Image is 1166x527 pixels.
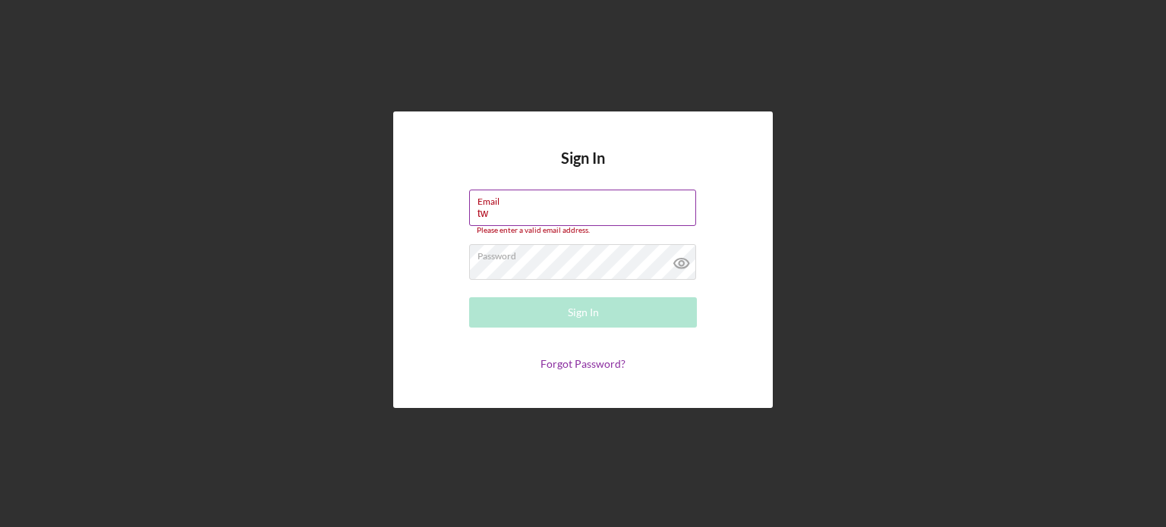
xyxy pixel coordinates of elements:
label: Email [477,190,696,207]
div: Please enter a valid email address. [469,226,697,235]
a: Forgot Password? [540,357,626,370]
label: Password [477,245,696,262]
button: Sign In [469,297,697,328]
h4: Sign In [561,149,605,190]
div: Sign In [568,297,599,328]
